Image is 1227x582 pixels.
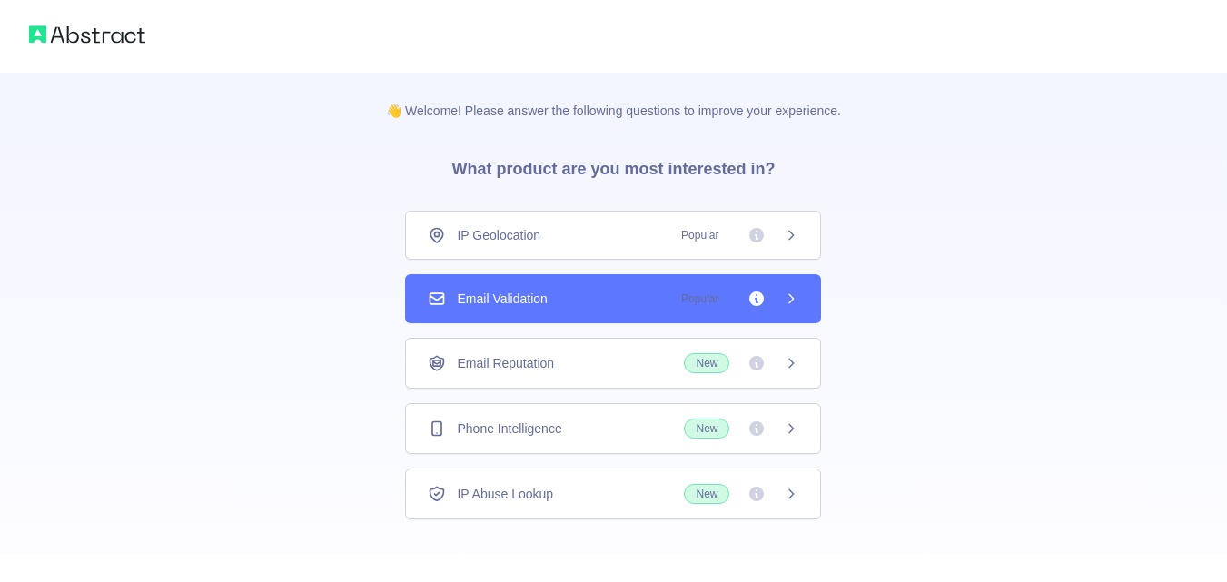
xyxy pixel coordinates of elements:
h3: What product are you most interested in? [422,120,804,211]
span: IP Abuse Lookup [457,485,553,503]
img: Abstract logo [29,22,145,47]
span: Email Reputation [457,354,554,372]
span: New [684,484,729,504]
span: IP Geolocation [457,226,540,244]
span: Email Validation [457,290,547,308]
span: Popular [670,226,729,244]
p: 👋 Welcome! Please answer the following questions to improve your experience. [357,73,870,120]
span: New [684,419,729,439]
span: Popular [670,290,729,308]
span: Phone Intelligence [457,419,561,438]
span: New [684,353,729,373]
